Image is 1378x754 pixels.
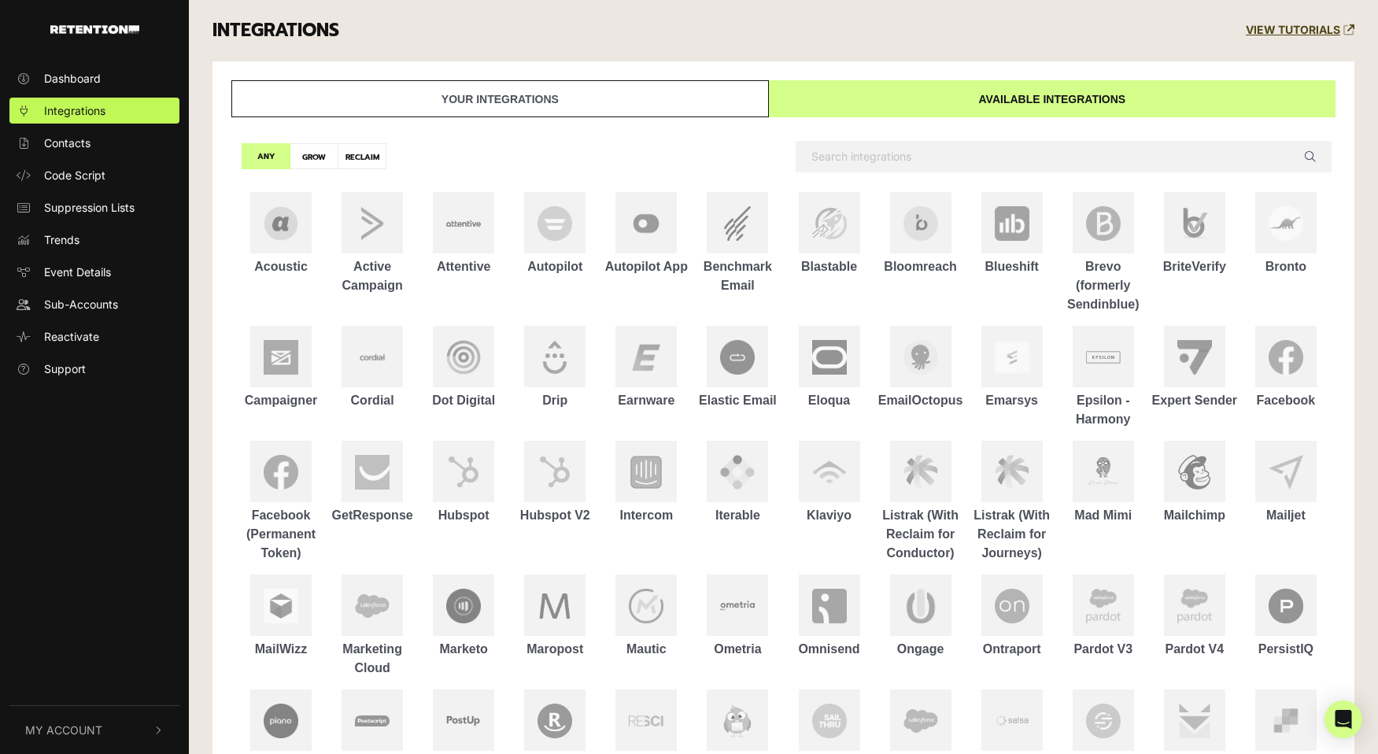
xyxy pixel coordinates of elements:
[600,575,692,659] a: Mautic Mautic
[1058,575,1149,659] a: Pardot V3 Pardot V3
[327,192,418,295] a: Active Campaign Active Campaign
[783,575,874,659] a: Omnisend Omnisend
[783,640,874,659] div: Omnisend
[1086,455,1121,490] img: Mad Mimi
[966,575,1058,659] a: Ontraport Ontraport
[812,704,847,738] img: Sailthru
[995,206,1029,241] img: Blueshift
[692,441,783,525] a: Iterable Iterable
[338,143,386,169] label: RECLAIM
[1240,506,1332,525] div: Mailjet
[9,259,179,285] a: Event Details
[720,704,755,738] img: Robly
[1240,192,1332,276] a: Bronto Bronto
[600,391,692,410] div: Earnware
[235,391,327,410] div: Campaigner
[1177,455,1212,490] img: Mailchimp
[44,231,79,248] span: Trends
[995,714,1029,727] img: SalsaEngage
[692,257,783,295] div: Benchmark Email
[966,441,1058,563] a: Listrak (With Reclaim for Journeys) Listrak (With Reclaim for Journeys)
[600,257,692,276] div: Autopilot App
[1269,704,1303,737] img: Sendgrid
[812,589,847,623] img: Omnisend
[538,206,572,241] img: Autopilot
[629,455,663,490] img: Intercom
[692,391,783,410] div: Elastic Email
[783,192,874,276] a: Blastable Blastable
[327,391,418,410] div: Cordial
[875,326,966,410] a: EmailOctopus EmailOctopus
[446,589,481,623] img: Marketo
[509,192,600,276] a: Autopilot Autopilot
[9,162,179,188] a: Code Script
[446,715,481,726] img: Post Up
[629,206,663,241] img: Autopilot App
[875,257,966,276] div: Bloomreach
[418,257,509,276] div: Attentive
[600,192,692,276] a: Autopilot App Autopilot App
[966,391,1058,410] div: Emarsys
[44,264,111,280] span: Event Details
[875,506,966,563] div: Listrak (With Reclaim for Conductor)
[25,722,102,738] span: My Account
[1086,206,1121,241] img: Brevo (formerly Sendinblue)
[355,715,390,726] img: Postscript
[903,340,938,375] img: EmailOctopus
[446,220,481,227] img: Attentive
[235,506,327,563] div: Facebook (Permanent Token)
[1149,391,1240,410] div: Expert Sender
[1058,326,1149,429] a: Epsilon - Harmony Epsilon - Harmony
[1324,700,1362,738] div: Open Intercom Messenger
[235,192,327,276] a: Acoustic Acoustic
[720,597,755,615] img: Ometria
[418,575,509,659] a: Marketo Marketo
[1240,575,1332,659] a: PersistIQ PersistIQ
[692,192,783,295] a: Benchmark Email Benchmark Email
[1269,455,1303,490] img: Mailjet
[235,640,327,659] div: MailWizz
[9,356,179,382] a: Support
[1177,589,1212,623] img: Pardot V4
[796,141,1332,172] input: Search integrations
[509,326,600,410] a: Drip Drip
[1086,589,1121,623] img: Pardot V3
[1086,351,1121,364] img: Epsilon - Harmony
[327,441,418,525] a: GetResponse GetResponse
[1149,506,1240,525] div: Mailchimp
[9,98,179,124] a: Integrations
[1240,441,1332,525] a: Mailjet Mailjet
[629,589,663,623] img: Mautic
[1058,441,1149,525] a: Mad Mimi Mad Mimi
[783,441,874,525] a: Klaviyo Klaviyo
[446,455,481,489] img: Hubspot
[903,206,938,241] img: Bloomreach
[418,192,509,276] a: Attentive Attentive
[355,455,390,490] img: GetResponse
[812,208,847,239] img: Blastable
[1058,192,1149,314] a: Brevo (formerly Sendinblue) Brevo (formerly Sendinblue)
[355,340,390,375] img: Cordial
[875,192,966,276] a: Bloomreach Bloomreach
[264,704,298,738] img: Piano.io
[9,323,179,349] a: Reactivate
[720,206,755,241] img: Benchmark Email
[783,506,874,525] div: Klaviyo
[418,441,509,525] a: Hubspot Hubspot
[509,391,600,410] div: Drip
[1177,704,1212,738] img: SendFox
[692,640,783,659] div: Ometria
[44,199,135,216] span: Suppression Lists
[538,455,572,489] img: Hubspot V2
[538,589,572,623] img: Maropost
[1149,575,1240,659] a: Pardot V4 Pardot V4
[44,102,105,119] span: Integrations
[875,575,966,659] a: Ongage Ongage
[327,506,418,525] div: GetResponse
[9,227,179,253] a: Trends
[418,506,509,525] div: Hubspot
[1269,206,1303,241] img: Bronto
[1240,640,1332,659] div: PersistIQ
[327,575,418,678] a: Marketing Cloud Marketing Cloud
[235,441,327,563] a: Facebook (Permanent Token) Facebook (Permanent Token)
